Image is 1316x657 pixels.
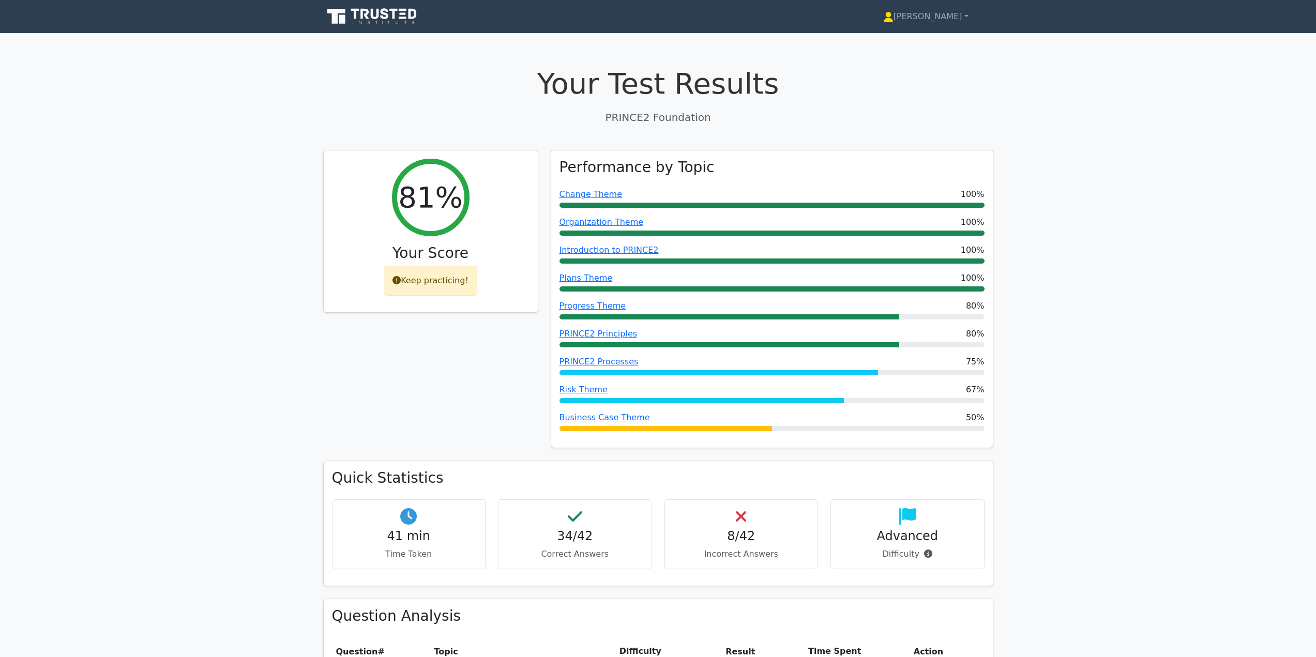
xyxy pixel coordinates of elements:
[559,159,715,176] h3: Performance by Topic
[336,647,378,656] span: Question
[559,301,626,311] a: Progress Theme
[559,245,659,255] a: Introduction to PRINCE2
[966,384,985,396] span: 67%
[384,266,477,296] div: Keep practicing!
[961,244,985,256] span: 100%
[966,328,985,340] span: 80%
[507,548,643,560] p: Correct Answers
[966,356,985,368] span: 75%
[961,188,985,201] span: 100%
[559,273,613,283] a: Plans Theme
[559,217,644,227] a: Organization Theme
[341,548,477,560] p: Time Taken
[332,245,530,262] h3: Your Score
[323,66,993,101] h1: Your Test Results
[839,529,976,544] h4: Advanced
[961,216,985,228] span: 100%
[559,189,623,199] a: Change Theme
[559,357,639,366] a: PRINCE2 Processes
[673,548,810,560] p: Incorrect Answers
[323,110,993,125] p: PRINCE2 Foundation
[559,412,650,422] a: Business Case Theme
[398,180,462,215] h2: 81%
[961,272,985,284] span: 100%
[966,300,985,312] span: 80%
[966,411,985,424] span: 50%
[341,529,477,544] h4: 41 min
[559,329,638,339] a: PRINCE2 Principles
[559,385,608,394] a: Risk Theme
[839,548,976,560] p: Difficulty
[858,6,993,27] a: [PERSON_NAME]
[332,607,985,625] h3: Question Analysis
[673,529,810,544] h4: 8/42
[332,469,985,487] h3: Quick Statistics
[507,529,643,544] h4: 34/42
